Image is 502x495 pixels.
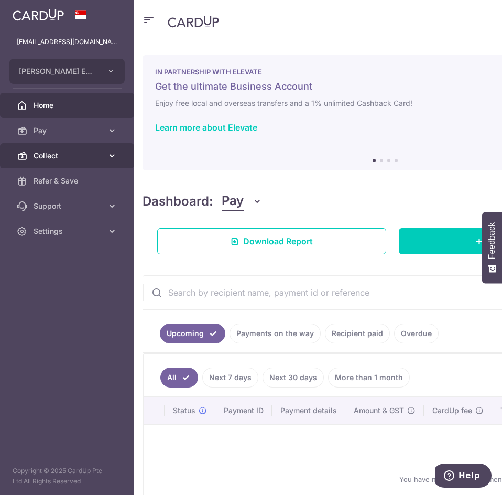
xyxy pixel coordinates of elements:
span: Collect [34,150,103,161]
a: Upcoming [160,324,225,343]
span: Pay [222,191,244,211]
img: CardUp [168,15,219,28]
th: Payment details [272,397,345,424]
iframe: Opens a widget where you can find more information [435,464,492,490]
button: Pay [222,191,262,211]
img: CardUp [13,8,64,21]
th: Payment ID [215,397,272,424]
a: Download Report [157,228,386,254]
span: Pay [34,125,103,136]
span: Status [173,405,195,416]
span: Settings [34,226,103,236]
a: Learn more about Elevate [155,122,257,133]
p: [EMAIL_ADDRESS][DOMAIN_NAME] [17,37,117,47]
span: Support [34,201,103,211]
span: Amount & GST [354,405,404,416]
span: Refer & Save [34,176,103,186]
a: Payments on the way [230,324,321,343]
a: Recipient paid [325,324,390,343]
span: Feedback [487,222,497,259]
button: Feedback - Show survey [482,212,502,283]
a: More than 1 month [328,368,410,388]
span: Home [34,100,103,111]
button: [PERSON_NAME] EYE CARE PTE. LTD. [9,59,125,84]
a: Next 7 days [202,368,258,388]
span: [PERSON_NAME] EYE CARE PTE. LTD. [19,66,96,77]
a: All [160,368,198,388]
span: CardUp fee [432,405,472,416]
a: Overdue [394,324,439,343]
span: Download Report [243,235,313,247]
a: Next 30 days [263,368,324,388]
h4: Dashboard: [143,192,213,211]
